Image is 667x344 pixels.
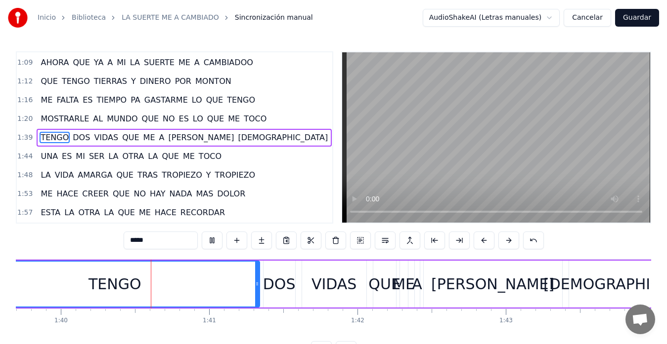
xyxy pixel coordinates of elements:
span: QUE [161,151,180,162]
span: TROPIEZO [161,169,203,181]
span: 1:53 [17,189,33,199]
span: ES [82,94,93,106]
span: LA [40,169,51,181]
span: Y [205,169,212,181]
span: A [193,57,201,68]
span: QUE [116,169,134,181]
span: ME [138,207,152,218]
span: 1:44 [17,152,33,161]
a: LA SUERTE ME A CAMBIADO [122,13,219,23]
span: ME [142,132,156,143]
span: SER [88,151,105,162]
span: Sincronización manual [235,13,313,23]
span: ME [40,94,53,106]
span: HAY [149,188,167,199]
div: QUE [368,273,400,295]
div: 1:42 [351,317,364,325]
span: TOCO [243,113,267,124]
span: FALTA [55,94,80,106]
span: 1:48 [17,170,33,180]
span: 1:16 [17,95,33,105]
span: TROPIEZO [214,169,257,181]
span: 1:20 [17,114,33,124]
span: ME [178,57,191,68]
div: TENGO [89,273,141,295]
span: CAMBIADOO [203,57,254,68]
span: TENGO [40,132,70,143]
span: MOSTRARLE [40,113,90,124]
span: TOCO [198,151,222,162]
span: QUE [72,57,90,68]
span: AHORA [40,57,70,68]
span: OTRA [122,151,145,162]
span: HACE [154,207,178,218]
span: SUERTE [143,57,176,68]
div: ME [393,273,415,295]
span: MI [75,151,86,162]
span: LO [192,113,204,124]
span: ME [40,188,53,199]
span: POR [174,76,192,87]
div: [PERSON_NAME] [431,273,554,295]
span: RECORDAR [179,207,226,218]
span: TRAS [136,169,159,181]
span: A [106,57,114,68]
span: DINERO [139,76,172,87]
span: VIDAS [93,132,119,143]
span: TENGO [61,76,91,87]
span: MUNDO [106,113,138,124]
span: A [158,132,166,143]
span: TIEMPO [96,94,128,106]
span: HACE [55,188,79,199]
span: 1:57 [17,208,33,218]
span: AL [92,113,104,124]
a: Chat abierto [625,305,655,334]
span: [DEMOGRAPHIC_DATA] [237,132,329,143]
span: QUE [117,207,135,218]
a: Biblioteca [72,13,106,23]
span: CREER [81,188,110,199]
div: A [412,273,422,295]
span: OTRA [77,207,101,218]
div: 1:43 [499,317,513,325]
span: DOLOR [216,188,246,199]
a: Inicio [38,13,56,23]
span: LA [129,57,141,68]
span: QUE [112,188,131,199]
span: QUE [121,132,140,143]
span: LA [63,207,75,218]
span: TENGO [226,94,256,106]
button: Guardar [615,9,659,27]
span: ME [182,151,196,162]
span: NO [162,113,176,124]
span: QUE [40,76,58,87]
span: QUE [205,94,224,106]
span: DOS [72,132,91,143]
span: QUE [206,113,225,124]
span: LA [107,151,119,162]
span: ME [227,113,241,124]
span: [PERSON_NAME] [167,132,235,143]
div: DOS [263,273,296,295]
span: LO [191,94,203,106]
span: NO [133,188,147,199]
span: ES [61,151,73,162]
span: 1:39 [17,133,33,143]
span: TIERRAS [93,76,128,87]
div: 1:40 [54,317,68,325]
span: AMARGA [77,169,113,181]
span: 1:09 [17,58,33,68]
span: MONTON [194,76,232,87]
span: MAS [195,188,214,199]
span: PA [130,94,141,106]
span: VIDA [54,169,75,181]
div: 1:41 [203,317,216,325]
span: NADA [168,188,193,199]
span: QUE [141,113,160,124]
img: youka [8,8,28,28]
span: GASTARME [143,94,189,106]
span: YA [93,57,104,68]
span: ES [178,113,190,124]
span: Y [130,76,137,87]
nav: breadcrumb [38,13,313,23]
